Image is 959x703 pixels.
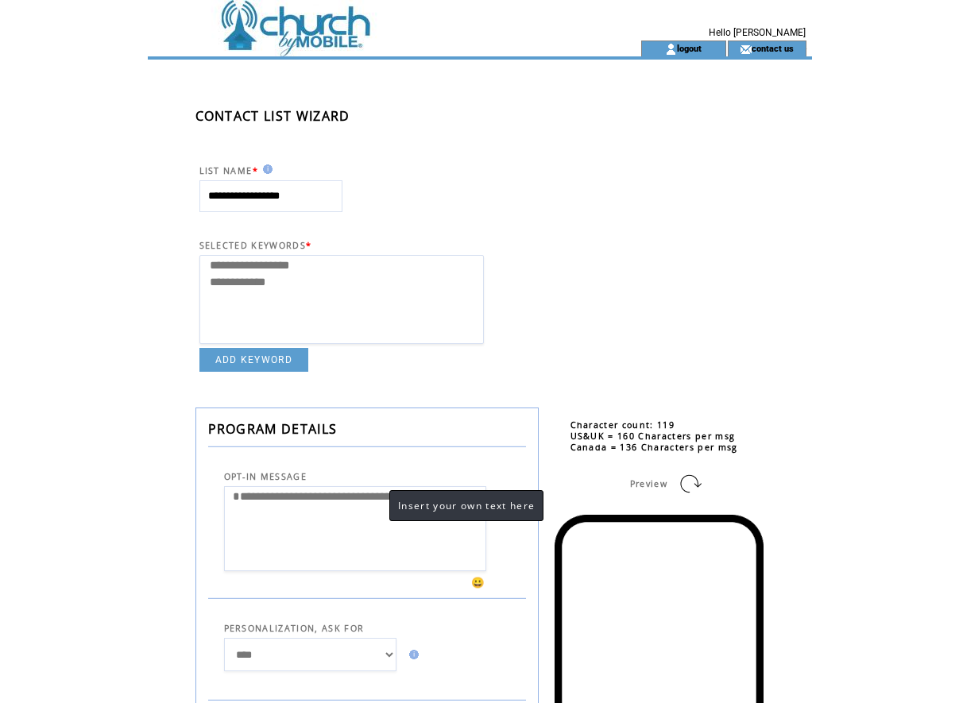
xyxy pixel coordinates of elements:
img: account_icon.gif [665,43,677,56]
span: LIST NAME [199,165,253,176]
span: SELECTED KEYWORDS [199,240,307,251]
span: US&UK = 160 Characters per msg [570,431,736,442]
a: logout [677,43,702,53]
img: help.gif [404,650,419,659]
span: Preview [630,478,667,489]
a: ADD KEYWORD [199,348,309,372]
span: OPT-IN MESSAGE [224,471,307,482]
span: PERSONALIZATION, ASK FOR [224,623,365,634]
a: contact us [752,43,794,53]
span: CONTACT LIST WIZARD [195,107,350,125]
span: Insert your own text here [398,499,535,512]
span: Character count: 119 [570,419,675,431]
span: PROGRAM DETAILS [208,420,338,438]
span: Canada = 136 Characters per msg [570,442,738,453]
img: contact_us_icon.gif [740,43,752,56]
span: 😀 [471,575,485,589]
img: help.gif [258,164,273,174]
span: Hello [PERSON_NAME] [709,27,806,38]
